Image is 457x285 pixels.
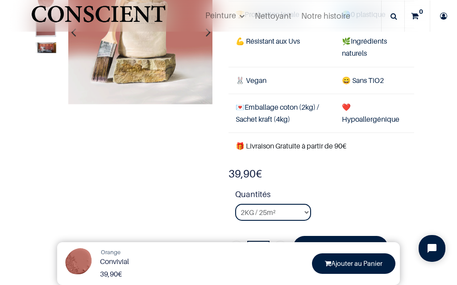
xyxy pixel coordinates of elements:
[312,253,395,274] a: Ajouter au Panier
[29,0,167,36] img: CONSCIENT
[100,269,118,278] span: 39,90
[35,42,56,53] img: Product image
[301,11,350,21] span: Notre histoire
[335,67,414,94] td: ans TiO2
[255,11,291,21] span: Nettoyant
[29,0,167,36] span: Logo of CONSCIENT
[342,76,356,85] span: 😄 S
[29,0,167,32] a: Logo of CONSCIENT
[335,94,414,132] td: ❤️Hypoallergénique
[228,167,256,180] span: 39,90
[100,257,237,266] h1: Convivial
[342,37,351,45] span: 🌿
[272,241,288,257] a: Ajouter
[405,0,430,32] a: 0
[236,76,266,85] span: 🐰 Vegan
[228,241,245,257] a: Supprimer
[100,269,122,278] b: €
[228,94,335,132] td: Emballage coton (2kg) / Sachet kraft (4kg)
[35,16,56,37] img: Product image
[62,247,95,280] img: Product Image
[101,248,120,257] a: Orange
[411,227,453,269] iframe: Tidio Chat
[236,103,245,112] span: 💌
[228,167,262,180] b: €
[293,236,388,262] a: Ajouter au panier
[235,188,414,204] strong: Quantités
[236,141,346,150] font: 🎁 Livraison Gratuite à partir de 90€
[417,7,425,16] sup: 0
[236,37,300,45] span: 💪 Résistant aux Uvs
[335,28,414,67] td: Ingrédients naturels
[205,11,236,20] span: Peinture
[101,248,120,256] span: Orange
